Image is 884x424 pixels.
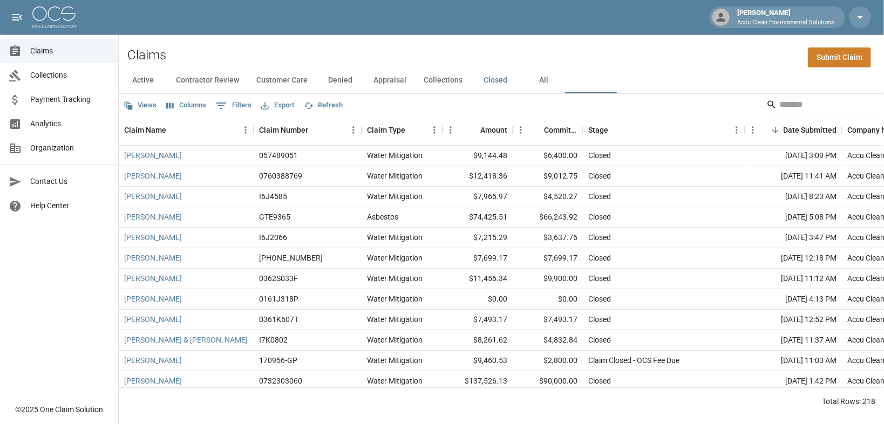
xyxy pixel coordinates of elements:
[745,289,842,310] div: [DATE] 4:13 PM
[588,150,611,161] div: Closed
[367,273,423,284] div: Water Mitigation
[588,293,611,304] div: Closed
[588,115,608,145] div: Stage
[513,310,583,330] div: $7,493.17
[127,47,166,63] h2: Claims
[248,67,316,93] button: Customer Care
[362,115,443,145] div: Claim Type
[124,115,166,145] div: Claim Name
[443,146,513,166] div: $9,144.48
[121,97,159,114] button: Views
[443,289,513,310] div: $0.00
[124,211,182,222] a: [PERSON_NAME]
[583,115,745,145] div: Stage
[513,289,583,310] div: $0.00
[167,67,248,93] button: Contractor Review
[544,115,577,145] div: Committed Amount
[124,273,182,284] a: [PERSON_NAME]
[513,269,583,289] div: $9,900.00
[259,97,297,114] button: Export
[259,273,298,284] div: 0362S033F
[443,187,513,207] div: $7,965.97
[316,67,365,93] button: Denied
[124,293,182,304] a: [PERSON_NAME]
[745,228,842,248] div: [DATE] 3:47 PM
[301,97,345,114] button: Refresh
[308,122,323,138] button: Sort
[766,96,882,115] div: Search
[513,248,583,269] div: $7,699.17
[588,191,611,202] div: Closed
[443,207,513,228] div: $74,425.51
[588,273,611,284] div: Closed
[259,232,287,243] div: I6J2066
[745,269,842,289] div: [DATE] 11:12 AM
[30,200,110,211] span: Help Center
[30,70,110,81] span: Collections
[259,355,297,366] div: 170956-GP
[588,252,611,263] div: Closed
[30,176,110,187] span: Contact Us
[367,334,423,345] div: Water Mitigation
[367,375,423,386] div: Water Mitigation
[513,351,583,371] div: $2,800.00
[443,371,513,392] div: $137,526.13
[15,404,103,415] div: © 2025 One Claim Solution
[237,122,254,138] button: Menu
[443,310,513,330] div: $7,493.17
[259,150,298,161] div: 057489051
[443,122,459,138] button: Menu
[443,269,513,289] div: $11,456.34
[367,211,398,222] div: Asbestos
[471,67,520,93] button: Closed
[588,314,611,325] div: Closed
[30,142,110,154] span: Organization
[513,207,583,228] div: $66,243.92
[367,293,423,304] div: Water Mitigation
[729,122,745,138] button: Menu
[119,115,254,145] div: Claim Name
[768,122,783,138] button: Sort
[443,330,513,351] div: $8,261.62
[119,67,884,93] div: dynamic tabs
[367,355,423,366] div: Water Mitigation
[259,191,287,202] div: I6J4585
[405,122,420,138] button: Sort
[745,330,842,351] div: [DATE] 11:37 AM
[367,314,423,325] div: Water Mitigation
[745,310,842,330] div: [DATE] 12:52 PM
[588,334,611,345] div: Closed
[513,330,583,351] div: $4,832.84
[588,232,611,243] div: Closed
[443,228,513,248] div: $7,215.29
[124,232,182,243] a: [PERSON_NAME]
[513,228,583,248] div: $3,637.76
[6,6,28,28] button: open drawer
[783,115,837,145] div: Date Submitted
[443,115,513,145] div: Amount
[745,248,842,269] div: [DATE] 12:18 PM
[259,211,290,222] div: GTE9365
[513,122,529,138] button: Menu
[259,293,298,304] div: 0161J318P
[32,6,76,28] img: ocs-logo-white-transparent.png
[588,375,611,386] div: Closed
[588,211,611,222] div: Closed
[465,122,480,138] button: Sort
[30,45,110,57] span: Claims
[259,334,288,345] div: I7K0802
[367,170,423,181] div: Water Mitigation
[345,122,362,138] button: Menu
[259,375,302,386] div: 0732303060
[426,122,443,138] button: Menu
[443,166,513,187] div: $12,418.36
[365,67,415,93] button: Appraisal
[415,67,471,93] button: Collections
[745,122,761,138] button: Menu
[745,187,842,207] div: [DATE] 8:23 AM
[259,170,302,181] div: 0760388769
[745,146,842,166] div: [DATE] 3:09 PM
[367,191,423,202] div: Water Mitigation
[608,122,623,138] button: Sort
[480,115,507,145] div: Amount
